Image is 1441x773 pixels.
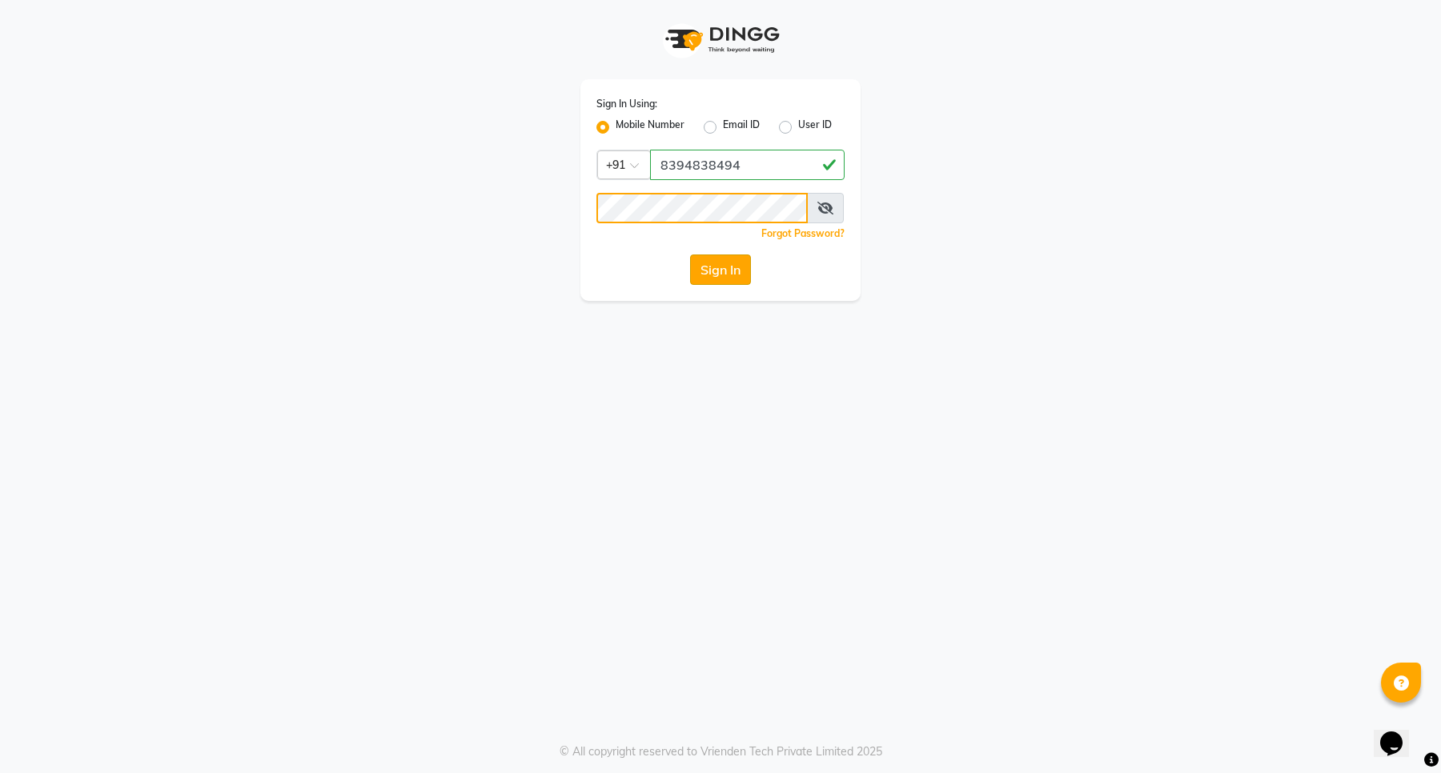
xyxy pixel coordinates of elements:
label: Mobile Number [616,118,684,137]
button: Sign In [690,254,751,285]
input: Username [650,150,845,180]
a: Forgot Password? [761,227,845,239]
input: Username [596,193,808,223]
img: logo1.svg [656,16,785,63]
label: Email ID [723,118,760,137]
label: User ID [798,118,832,137]
iframe: chat widget [1374,709,1425,757]
label: Sign In Using: [596,97,657,111]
